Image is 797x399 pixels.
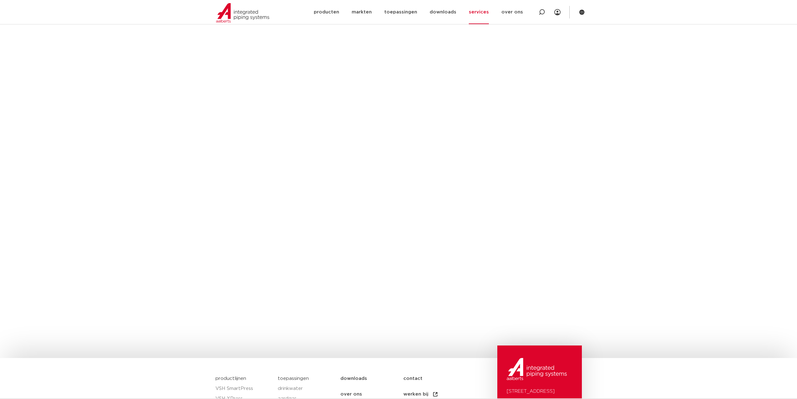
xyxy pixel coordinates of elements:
a: contact [403,371,466,386]
a: downloads [340,371,403,386]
